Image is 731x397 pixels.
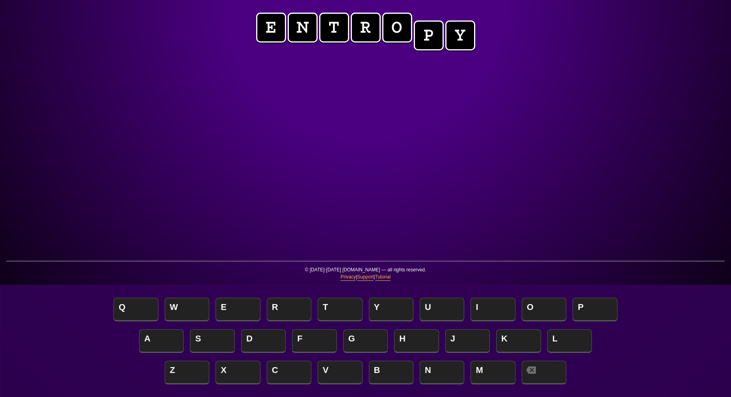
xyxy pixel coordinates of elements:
[375,273,391,281] a: Tutorial
[256,13,286,43] span: e
[445,20,475,50] span: y
[357,273,374,281] a: Support
[382,13,412,43] span: o
[288,13,318,43] span: n
[6,266,725,286] p: © [DATE]-[DATE] [DOMAIN_NAME] — all rights reserved. | |
[414,20,444,50] span: p
[319,13,349,43] span: t
[351,13,381,43] span: r
[340,273,356,281] a: Privacy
